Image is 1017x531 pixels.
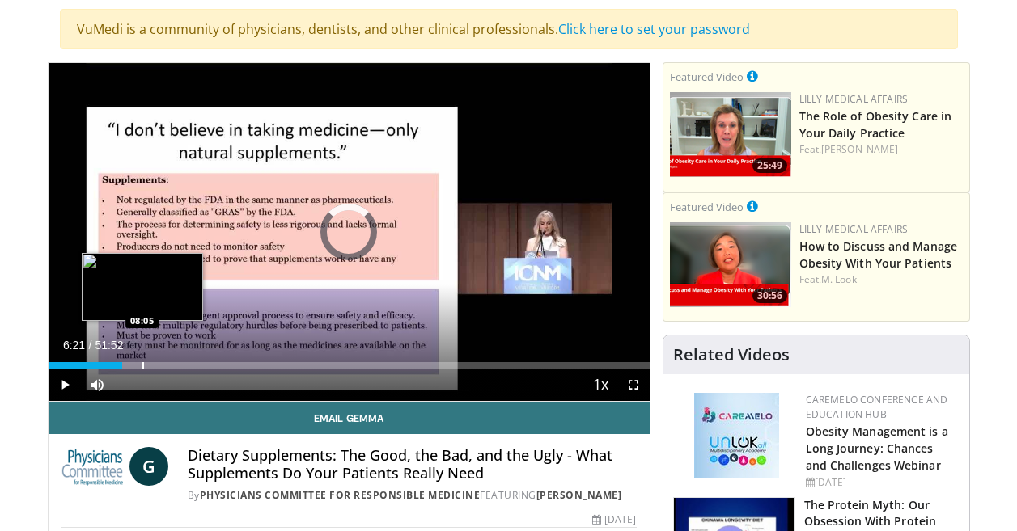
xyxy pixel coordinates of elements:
div: Feat. [799,272,963,287]
video-js: Video Player [49,63,650,402]
img: c98a6a29-1ea0-4bd5-8cf5-4d1e188984a7.png.150x105_q85_crop-smart_upscale.png [670,222,791,307]
img: 45df64a9-a6de-482c-8a90-ada250f7980c.png.150x105_q85_autocrop_double_scale_upscale_version-0.2.jpg [694,393,779,478]
img: image.jpeg [82,253,203,321]
a: Click here to set your password [558,20,750,38]
a: Lilly Medical Affairs [799,222,909,236]
div: VuMedi is a community of physicians, dentists, and other clinical professionals. [60,9,958,49]
div: Progress Bar [49,362,650,369]
a: Lilly Medical Affairs [799,92,909,106]
a: How to Discuss and Manage Obesity With Your Patients [799,238,958,271]
a: G [129,447,168,486]
small: Featured Video [670,200,744,214]
div: Feat. [799,142,963,157]
a: Obesity Management is a Long Journey: Chances and Challenges Webinar [806,424,948,473]
a: The Role of Obesity Care in Your Daily Practice [799,108,952,141]
span: 30:56 [752,289,787,303]
span: / [89,339,92,352]
a: [PERSON_NAME] [536,488,622,502]
span: 51:52 [95,339,123,352]
div: [DATE] [592,512,636,527]
span: 6:21 [63,339,85,352]
a: [PERSON_NAME] [821,142,898,156]
a: 25:49 [670,92,791,177]
a: CaReMeLO Conference and Education Hub [806,393,948,421]
h4: Dietary Supplements: The Good, the Bad, and the Ugly - What Supplements Do Your Patients Really Need [188,447,637,482]
div: By FEATURING [188,488,637,503]
a: Physicians Committee for Responsible Medicine [200,488,481,502]
a: M. Look [821,272,857,286]
button: Playback Rate [585,369,617,401]
span: 25:49 [752,158,787,173]
div: [DATE] [806,475,956,490]
img: e1208b6b-349f-4914-9dd7-f97803bdbf1d.png.150x105_q85_crop-smart_upscale.png [670,92,791,177]
button: Play [49,369,81,401]
a: 30:56 [670,222,791,307]
a: Email Gemma [49,402,650,434]
button: Fullscreen [617,369,650,401]
img: Physicians Committee for Responsible Medicine [61,447,123,486]
h4: Related Videos [673,345,790,365]
small: Featured Video [670,70,744,84]
button: Mute [81,369,113,401]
